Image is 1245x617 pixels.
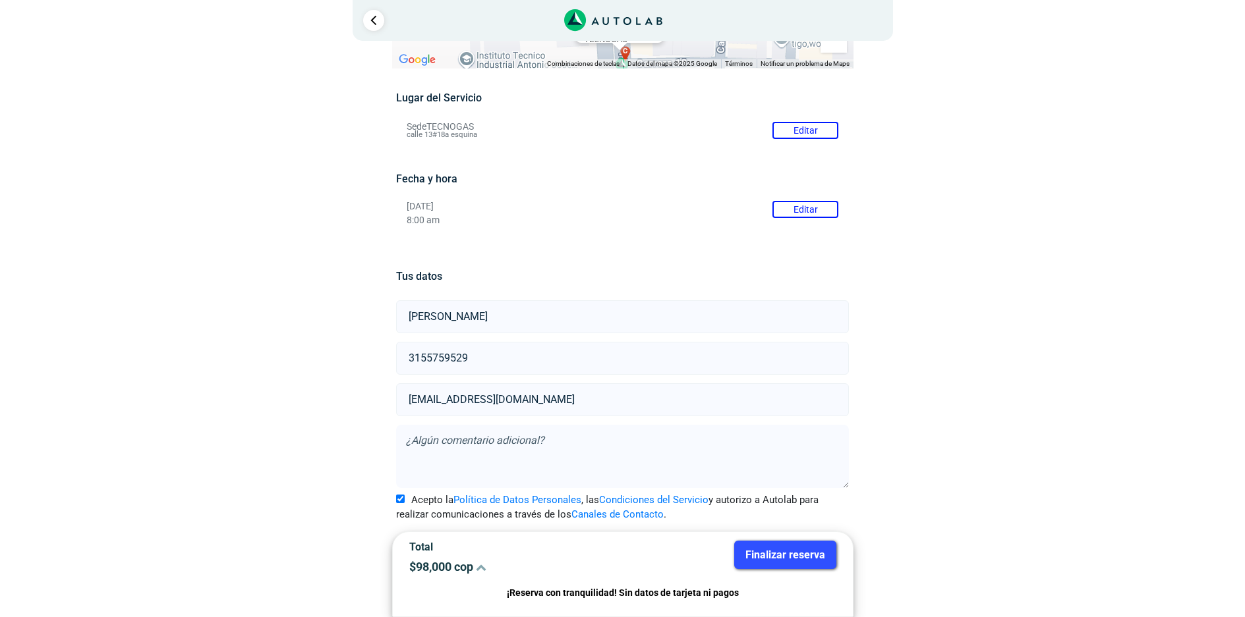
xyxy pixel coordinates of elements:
a: Términos (se abre en una nueva pestaña) [725,60,753,67]
button: Combinaciones de teclas [547,59,620,68]
a: Política de Datos Personales [453,494,581,506]
input: Celular [396,342,849,375]
p: 8:00 am [407,215,838,226]
button: Finalizar reserva [734,541,836,569]
p: [DATE] [407,201,838,212]
label: Acepto la , las y autorizo a Autolab para realizar comunicaciones a través de los . [396,493,849,522]
p: ¡Reserva con tranquilidad! Sin datos de tarjeta ni pagos [409,585,836,601]
a: Link al sitio de autolab [564,13,662,26]
a: Canales de Contacto [571,508,664,520]
h5: Fecha y hora [396,173,849,185]
h5: Tus datos [396,270,849,282]
p: $ 98,000 cop [409,560,613,574]
input: Correo electrónico [396,383,849,416]
a: Notificar un problema de Maps [761,60,850,67]
a: Abre esta zona en Google Maps (se abre en una nueva ventana) [395,51,439,68]
input: Nombre y apellido [396,300,849,333]
a: Ir al paso anterior [363,10,384,31]
a: Condiciones del Servicio [599,494,709,506]
button: Editar [772,201,838,218]
span: Datos del mapa ©2025 Google [627,60,717,67]
p: Total [409,541,613,553]
h5: Lugar del Servicio [396,92,849,104]
img: Google [395,51,439,68]
span: c [623,46,628,57]
input: Acepto laPolítica de Datos Personales, lasCondiciones del Servicioy autorizo a Autolab para reali... [396,495,405,503]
